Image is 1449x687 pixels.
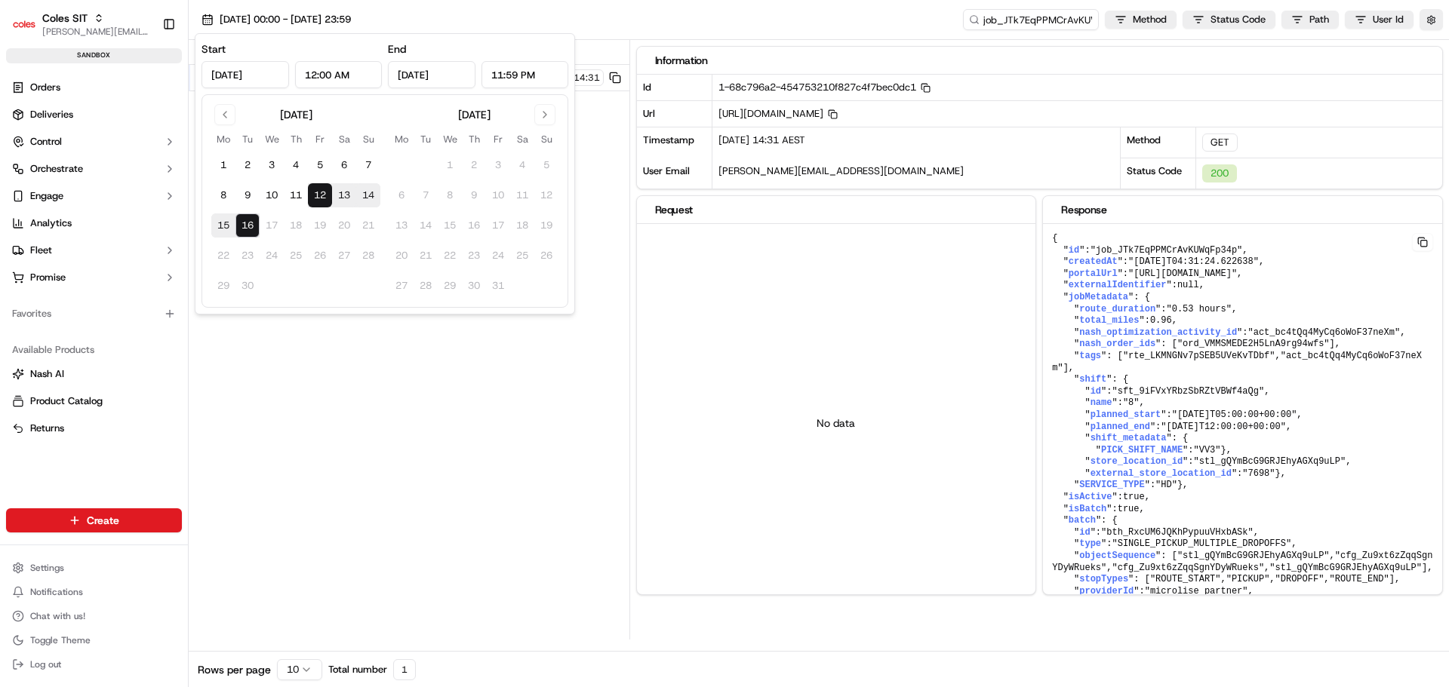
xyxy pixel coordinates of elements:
div: 💻 [128,220,140,232]
span: "cfg_Zu9xt6zZqqSgnYDyWRueks" [1112,563,1264,573]
span: 0.96 [1150,315,1172,326]
span: "7698" [1242,468,1275,479]
button: Status Code [1183,11,1275,29]
p: No data [817,416,855,431]
span: true [1118,504,1140,514]
span: "sft_9iFVxYRbzSbRZtVBWf4aQg" [1112,386,1264,397]
button: 4 [284,153,308,177]
button: 5 [308,153,332,177]
div: We're available if you need us! [51,159,191,171]
span: createdAt [1069,256,1118,267]
span: Pylon [150,256,183,267]
span: store_location_id [1091,456,1183,467]
th: Saturday [332,131,356,147]
span: Analytics [30,216,72,230]
button: 13 [332,183,356,207]
p: Welcome 👋 [15,60,275,84]
span: id [1091,386,1101,397]
span: "[URL][DOMAIN_NAME]" [1128,268,1237,279]
span: nash_order_ids [1079,339,1155,349]
img: Nash [15,15,45,45]
th: Friday [486,131,510,147]
span: "rte_LKMNGNv7pSEB5UVeKvTDbf" [1123,351,1275,361]
a: Returns [12,422,176,435]
button: 7 [356,153,380,177]
button: 14 [356,183,380,207]
div: [DATE] 14:31 AEST [712,127,1121,158]
th: Friday [308,131,332,147]
div: [DATE] [280,107,312,122]
span: type [1079,538,1101,549]
span: Returns [30,422,64,435]
span: id [1069,245,1079,256]
span: stopTypes [1079,574,1128,584]
button: Coles SITColes SIT[PERSON_NAME][EMAIL_ADDRESS][DOMAIN_NAME] [6,6,156,42]
span: PICK_SHIFT_NAME [1101,445,1183,455]
span: "microlise_partner" [1145,586,1248,597]
span: jobMetadata [1069,292,1128,302]
img: 1736555255976-a54dd68f-1ca7-489b-9aae-adbdc363a1c4 [15,144,42,171]
button: 11 [284,183,308,207]
button: 12 [308,183,332,207]
button: Nash AI [6,362,182,386]
input: Type to search [963,9,1099,30]
span: Path [1309,13,1329,26]
button: Chat with us! [6,606,182,627]
span: 14:31 [574,72,600,84]
span: Log out [30,658,61,670]
th: Wednesday [438,131,462,147]
th: Tuesday [414,131,438,147]
span: planned_start [1091,409,1161,420]
label: Start [202,42,226,56]
div: [DATE] [458,107,491,122]
span: Coles SIT [42,11,88,26]
button: 15 [211,213,235,238]
div: Timestamp [637,127,712,158]
button: 6 [332,153,356,177]
button: Go to previous month [214,104,235,125]
div: Method [1121,127,1196,158]
span: Notifications [30,586,83,598]
span: Engage [30,189,63,203]
span: nash_optimization_activity_id [1079,327,1237,338]
div: 📗 [15,220,27,232]
span: Fleet [30,244,52,257]
button: Promise [6,265,182,290]
span: "ord_VMMSMEDE2H5LnA9rg94wfs" [1177,339,1330,349]
span: "DROPOFF" [1275,574,1324,584]
span: [PERSON_NAME][EMAIL_ADDRESS][DOMAIN_NAME] [718,164,964,177]
span: null [1177,280,1199,290]
button: User Id [1345,11,1414,29]
div: Url [637,100,712,127]
a: Analytics [6,211,182,235]
span: "ROUTE_END" [1330,574,1389,584]
span: Toggle Theme [30,634,91,646]
span: "stl_gQYmBcG9GRJEhyAGXq9uLP" [1177,551,1330,561]
div: sandbox [6,48,182,63]
span: externalIdentifier [1069,280,1167,290]
span: "act_bc4tQq4MyCq6oWoF37neXm" [1248,327,1401,338]
div: Status Code [1121,158,1196,189]
input: Time [295,61,383,88]
button: [DATE] 00:00 - [DATE] 23:59 [195,9,358,30]
input: Date [202,61,289,88]
span: tags [1079,351,1101,361]
span: Method [1133,13,1167,26]
span: portalUrl [1069,268,1118,279]
span: "cfg_Zu9xt6zZqqSgnYDyWRueks" [1052,551,1432,573]
button: 9 [235,183,260,207]
span: shift [1079,374,1106,385]
img: Coles SIT [12,12,36,36]
span: isActive [1069,492,1112,502]
button: [PERSON_NAME][EMAIL_ADDRESS][DOMAIN_NAME] [42,26,150,38]
span: Rows per page [198,662,271,677]
span: Deliveries [30,108,73,121]
input: Time [481,61,569,88]
th: Sunday [534,131,558,147]
span: planned_end [1091,422,1150,432]
span: "PICKUP" [1226,574,1270,584]
div: Request [655,202,1018,217]
span: Settings [30,562,64,574]
th: Monday [389,131,414,147]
